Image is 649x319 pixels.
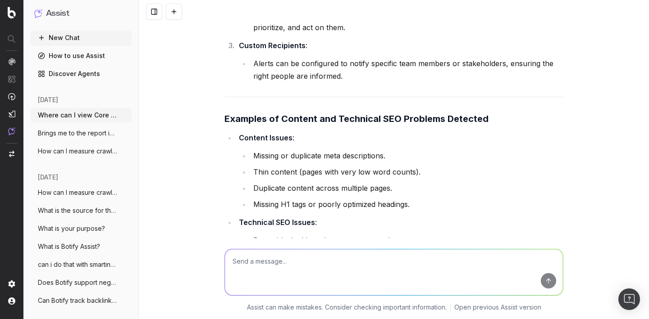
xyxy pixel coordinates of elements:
li: : [236,131,563,211]
span: [DATE] [38,173,58,182]
span: How can I measure crawl budget in Botify [38,188,117,197]
li: Thin content (pages with very low word counts). [251,166,563,178]
button: What is your purpose? [31,221,132,236]
li: : [236,39,563,82]
img: Studio [8,110,15,117]
a: How to use Assist [31,49,132,63]
h1: Assist [46,7,69,20]
span: Can Botify track backlinks? [38,296,117,305]
button: What is Botify Assist? [31,239,132,254]
div: Ouvrir le Messenger Intercom [618,288,640,310]
button: How can I measure crawl budget in Botify [31,185,132,200]
span: Does Botify support negative regex (like [38,278,117,287]
img: My account [8,297,15,305]
button: Assist [34,7,128,20]
span: Brings me to the report in Botify [38,129,117,138]
p: Assist can make mistakes. Consider checking important information. [247,303,447,312]
img: Activation [8,93,15,100]
button: New Chat [31,31,132,45]
span: What is the source for the @GoogleTrends [38,206,117,215]
a: Open previous Assist version [454,303,541,312]
strong: Content Issues [239,133,293,142]
span: [DATE] [38,95,58,104]
li: : [236,216,563,311]
button: Can Botify track backlinks? [31,293,132,308]
img: Analytics [8,58,15,65]
a: Discover Agents [31,67,132,81]
button: can i do that with smartindex or indenow [31,257,132,272]
button: What is the source for the @GoogleTrends [31,203,132,218]
li: Duplicate content across multiple pages. [251,182,563,194]
img: Switch project [9,151,14,157]
img: Assist [8,127,15,135]
span: How can I measure crawl budget in Botify [38,147,117,156]
button: Does Botify support negative regex (like [31,275,132,290]
span: What is Botify Assist? [38,242,100,251]
img: Setting [8,280,15,288]
button: How can I measure crawl budget in Botify [31,144,132,158]
li: Alerts can be configured to notify specific team members or stakeholders, ensuring the right peop... [251,57,563,82]
img: Assist [34,9,42,18]
li: Missing or duplicate meta descriptions. [251,149,563,162]
img: Intelligence [8,75,15,83]
span: can i do that with smartindex or indenow [38,260,117,269]
button: Where can I view Core Web Vital scores i [31,108,132,122]
span: What is your purpose? [38,224,105,233]
strong: Examples of Content and Technical SEO Problems Detected [224,113,489,124]
li: Missing H1 tags or poorly optimized headings. [251,198,563,211]
span: Where can I view Core Web Vital scores i [38,111,117,120]
strong: Custom Recipients [239,41,306,50]
strong: Technical SEO Issues [239,218,315,227]
img: Botify logo [8,7,16,18]
li: Pages blocked by robots.txt or meta robots tags. [251,234,563,247]
button: Brings me to the report in Botify [31,126,132,140]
